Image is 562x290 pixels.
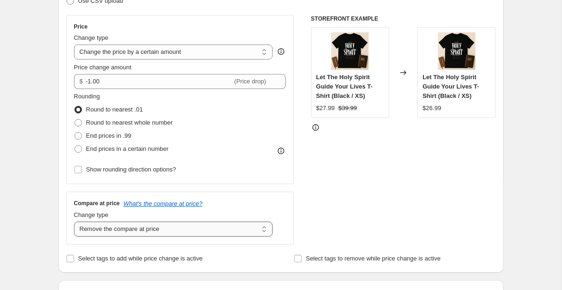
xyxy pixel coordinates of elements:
[74,23,88,30] h3: Price
[422,104,441,113] div: $26.99
[74,64,132,71] span: Price change amount
[86,106,143,113] span: Round to nearest .01
[86,119,173,126] span: Round to nearest whole number
[124,200,203,207] button: What's the compare at price?
[86,74,232,89] input: -10.00
[438,32,475,70] img: 68_80x.jpg
[316,74,373,99] span: Let The Holy Spirit Guide Your Lives T-Shirt (Black / XS)
[86,132,132,139] span: End prices in .99
[86,166,176,173] span: Show rounding direction options?
[331,32,369,70] img: 68_80x.jpg
[234,78,266,85] span: (Price drop)
[311,15,496,22] h6: STOREFRONT EXAMPLE
[306,255,441,262] span: Select tags to remove while price change is active
[316,104,335,113] div: $27.99
[80,78,83,85] span: $
[78,255,203,262] span: Select tags to add while price change is active
[86,145,169,152] span: End prices in a certain number
[74,34,109,41] span: Change type
[276,47,286,56] div: help
[74,200,120,207] h3: Compare at price
[74,93,100,100] span: Rounding
[422,74,479,99] span: Let The Holy Spirit Guide Your Lives T-Shirt (Black / XS)
[339,104,357,113] strike: $39.99
[74,211,109,218] span: Change type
